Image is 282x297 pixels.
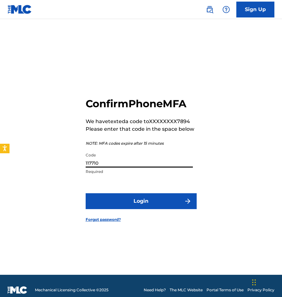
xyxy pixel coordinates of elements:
[86,97,194,110] h2: Confirm Phone MFA
[8,286,27,294] img: logo
[203,3,216,16] a: Public Search
[86,118,194,125] p: We have texted a code to XXXXXXXX7894
[86,193,197,209] button: Login
[8,5,32,14] img: MLC Logo
[86,169,193,175] p: Required
[220,3,233,16] div: Help
[206,6,213,13] img: search
[144,287,166,293] a: Need Help?
[86,217,121,222] a: Forgot password?
[170,287,203,293] a: The MLC Website
[184,197,192,205] img: f7272a7cc735f4ea7f67.svg
[252,273,256,292] div: Drag
[222,6,230,13] img: help
[207,287,244,293] a: Portal Terms of Use
[86,125,194,133] p: Please enter that code in the space below
[35,287,108,293] span: Mechanical Licensing Collective © 2025
[236,2,274,17] a: Sign Up
[250,267,282,297] iframe: Chat Widget
[247,287,274,293] a: Privacy Policy
[86,141,194,146] p: NOTE: MFA codes expire after 15 minutes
